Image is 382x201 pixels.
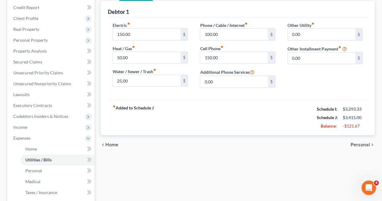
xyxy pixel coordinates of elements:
i: fiber_manual_record [127,22,130,25]
a: Taxes / Insurance [21,187,95,198]
div: $ [181,29,188,40]
input: -- [113,52,180,63]
a: Executory Contracts [8,100,95,111]
strong: Added to Schedule J [113,105,154,130]
a: Unsecured Nonpriority Claims [8,78,95,89]
strong: Schedule J: [317,115,338,120]
label: Cell Phone [200,45,223,52]
i: fiber_manual_record [132,45,135,48]
a: Utilities / Bills [21,154,95,165]
div: $ [181,75,188,86]
span: Client Profile [13,16,38,21]
label: Additional Phone Services [200,68,254,76]
span: Credit Report [13,5,39,10]
span: Home [25,146,37,151]
button: Personal chevron_right [351,142,375,147]
span: Utilities / Bills [25,157,52,162]
input: -- [113,75,180,86]
input: -- [113,29,180,40]
span: Lawsuits [13,92,30,97]
i: fiber_manual_record [338,46,341,49]
div: $ [268,29,275,40]
span: Personal Property [13,37,48,43]
label: Other Utility [287,22,314,28]
input: -- [200,29,268,40]
span: 4 [374,180,379,185]
a: Property Analysis [8,46,95,57]
div: $3,293.33 [343,106,363,112]
div: $ [268,52,275,63]
span: Medical [25,179,40,184]
div: $ [181,52,188,63]
a: Medical [21,176,95,187]
i: fiber_manual_record [153,68,156,71]
i: fiber_manual_record [311,22,314,25]
div: -$121.67 [343,123,363,129]
i: chevron_right [370,142,375,147]
a: Unsecured Priority Claims [8,67,95,78]
span: Secured Claims [13,59,42,64]
span: Personal [351,142,370,147]
label: Other Installment Payment [287,46,341,52]
label: Electric [113,22,130,28]
input: -- [288,52,355,64]
span: Property Analysis [13,48,47,53]
i: fiber_manual_record [244,22,247,25]
span: Taxes / Insurance [25,190,57,195]
span: Unsecured Priority Claims [13,70,63,75]
span: Personal [25,168,42,173]
i: chevron_left [101,142,105,147]
span: Real Property [13,27,39,32]
button: chevron_left Home [101,142,118,147]
label: Water / Sewer / Trash [113,68,156,75]
a: Secured Claims [8,57,95,67]
input: -- [200,76,268,87]
strong: Balance: [321,123,337,128]
div: $ [355,52,362,64]
div: $3,415.00 [343,115,363,121]
iframe: Intercom live chat [361,180,376,195]
strong: Schedule I: [317,106,337,112]
span: Expenses [13,135,30,141]
i: fiber_manual_record [113,105,116,108]
input: -- [288,29,355,40]
a: Credit Report [8,2,95,13]
span: Unsecured Nonpriority Claims [13,81,71,86]
a: Lawsuits [8,89,95,100]
a: Home [21,144,95,154]
i: fiber_manual_record [220,45,223,48]
div: $ [355,29,362,40]
a: Personal [21,165,95,176]
span: Executory Contracts [13,103,52,108]
span: Home [105,142,118,147]
label: Phone / Cable / Internet [200,22,247,28]
input: -- [200,52,268,63]
span: Codebtors Insiders & Notices [13,114,68,119]
div: Debtor 1 [108,8,129,15]
label: Heat / Gas [113,45,135,52]
div: $ [268,76,275,87]
span: Income [13,125,27,130]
